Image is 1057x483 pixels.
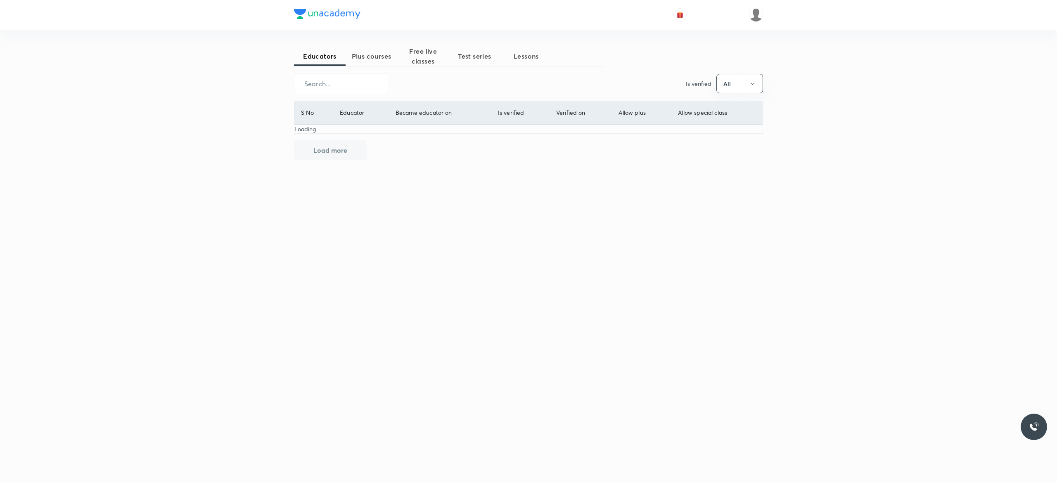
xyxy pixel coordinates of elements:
span: Plus courses [346,51,397,61]
img: Company Logo [294,9,360,19]
p: Loading... [294,125,763,133]
a: Company Logo [294,9,360,21]
img: avatar [676,11,684,19]
button: Load more [294,140,367,160]
img: Anuruddha Kumar [749,8,763,22]
th: Verified on [549,101,611,125]
th: Became educator on [389,101,491,125]
p: Is verified [686,79,711,88]
input: Search... [294,73,388,94]
th: S No [294,101,333,125]
span: Educators [294,51,346,61]
th: Is verified [491,101,549,125]
span: Free live classes [397,46,449,66]
span: Lessons [500,51,552,61]
span: Test series [449,51,500,61]
img: ttu [1029,422,1039,432]
th: Educator [333,101,389,125]
th: Allow plus [612,101,671,125]
th: Allow special class [671,101,763,125]
button: avatar [673,8,687,21]
button: All [716,74,763,93]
